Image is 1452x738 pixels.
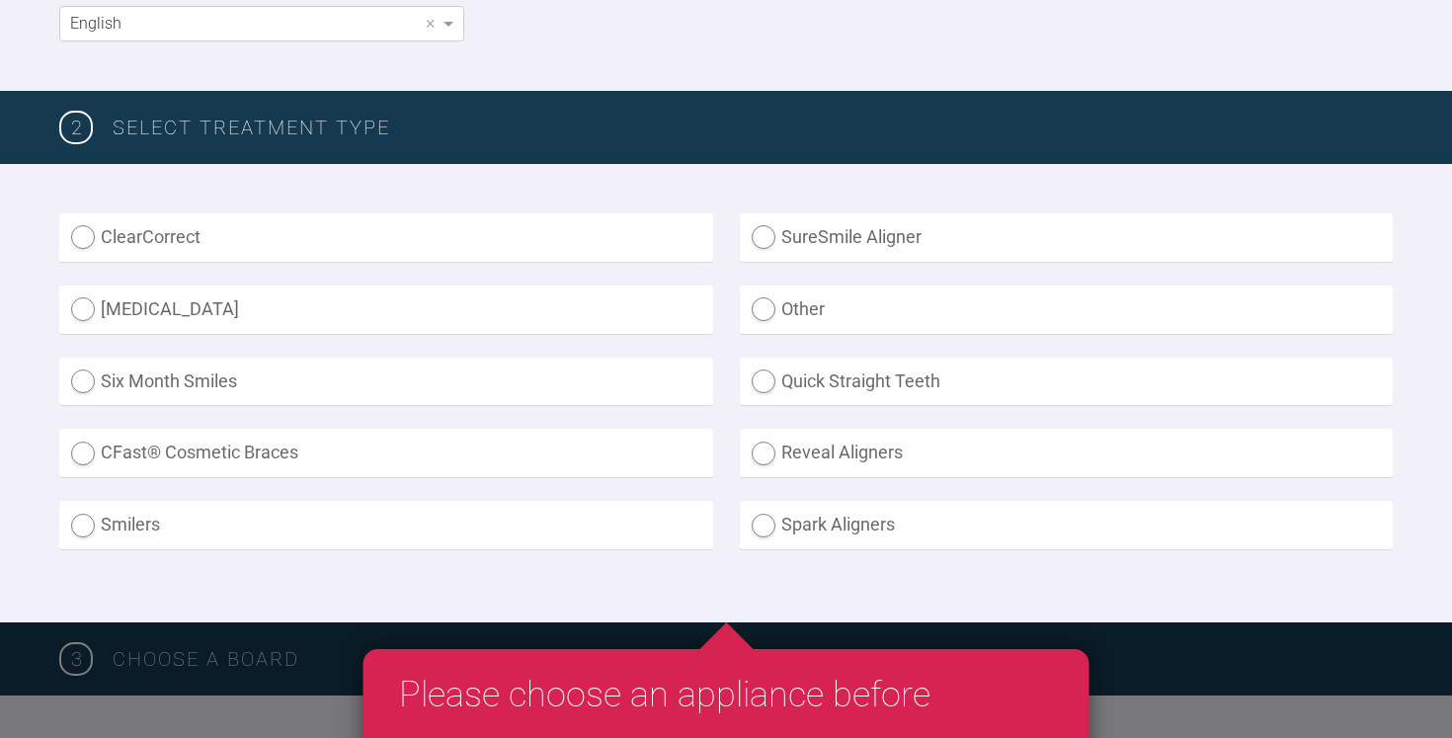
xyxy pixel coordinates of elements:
[70,14,121,33] span: English
[59,213,713,262] label: ClearCorrect
[740,286,1394,334] label: Other
[740,429,1394,477] label: Reveal Aligners
[59,429,713,477] label: CFast® Cosmetic Braces
[59,111,93,144] span: 2
[426,14,435,32] span: ×
[422,7,439,41] span: Clear value
[740,358,1394,406] label: Quick Straight Teeth
[740,213,1394,262] label: SureSmile Aligner
[59,501,713,549] label: Smilers
[113,112,1393,143] h3: SELECT TREATMENT TYPE
[59,358,713,406] label: Six Month Smiles
[740,501,1394,549] label: Spark Aligners
[59,286,713,334] label: [MEDICAL_DATA]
